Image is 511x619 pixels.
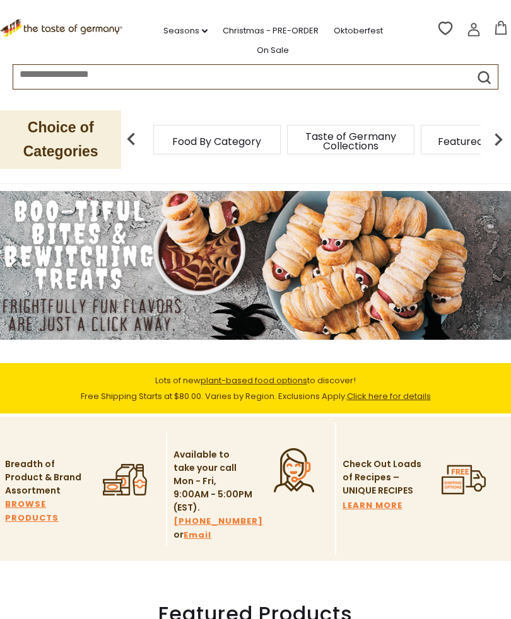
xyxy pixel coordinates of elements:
a: Oktoberfest [334,24,383,38]
a: LEARN MORE [343,499,402,512]
p: Available to take your call Mon - Fri, 9:00AM - 5:00PM (EST). or [173,448,252,542]
img: next arrow [486,127,511,152]
a: Click here for details [347,390,431,402]
a: Seasons [163,24,208,38]
a: BROWSE PRODUCTS [5,497,84,525]
a: Taste of Germany Collections [300,132,401,151]
p: Breadth of Product & Brand Assortment [5,458,84,497]
a: Food By Category [172,137,261,146]
img: previous arrow [119,127,144,152]
a: Email [184,528,211,542]
a: plant-based food options [201,374,307,386]
span: Lots of new to discover! Free Shipping Starts at $80.00. Varies by Region. Exclusions Apply. [81,374,431,402]
a: [PHONE_NUMBER] [173,514,263,528]
a: Christmas - PRE-ORDER [223,24,319,38]
p: Check Out Loads of Recipes – UNIQUE RECIPES [343,458,421,497]
a: On Sale [257,43,289,57]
